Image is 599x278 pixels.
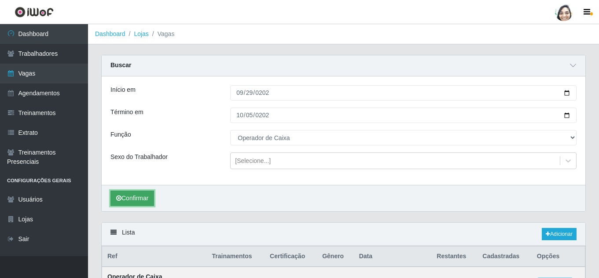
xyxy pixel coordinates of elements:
li: Vagas [149,29,175,39]
nav: breadcrumb [88,24,599,44]
th: Gênero [317,246,354,267]
label: Término em [110,108,143,117]
input: 00/00/0000 [230,108,577,123]
button: Confirmar [110,191,154,206]
a: Lojas [134,30,148,37]
th: Trainamentos [207,246,265,267]
th: Data [354,246,432,267]
th: Ref [102,246,207,267]
img: CoreUI Logo [15,7,54,18]
th: Opções [532,246,585,267]
input: 00/00/0000 [230,85,577,101]
a: Adicionar [542,228,577,240]
strong: Buscar [110,61,131,69]
a: Dashboard [95,30,125,37]
label: Sexo do Trabalhador [110,152,168,162]
div: [Selecione...] [235,156,271,166]
div: Lista [102,223,585,246]
label: Início em [110,85,136,94]
label: Função [110,130,131,139]
th: Cadastradas [477,246,532,267]
th: Certificação [265,246,317,267]
th: Restantes [431,246,477,267]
